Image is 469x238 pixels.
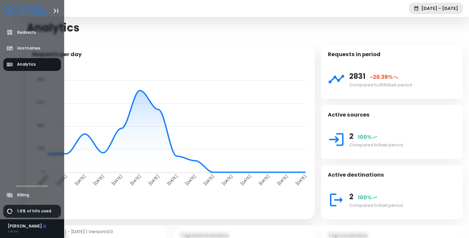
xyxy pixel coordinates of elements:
tspan: [DATE] [74,173,87,186]
a: Redirects [3,26,61,39]
span: Analytics [17,62,36,67]
span: 1.6% of hits used [17,208,51,214]
h4: Requests in period [328,51,380,58]
div: 2 [349,191,456,202]
h4: Active sources [328,112,370,118]
span: Billing [17,192,29,198]
span: 100% [358,133,377,141]
button: [DATE] - [DATE] [409,3,463,14]
h5: Requests per day [32,51,82,58]
tspan: [DATE] [294,173,307,186]
button: Toggle Aside [50,5,62,17]
div: Compared to 1 last period [349,142,456,148]
span: Redirects [17,30,36,35]
div: [PERSON_NAME] [8,224,47,229]
a: Logo [3,6,50,15]
tspan: [DATE] [147,173,160,186]
tspan: [DATE] [129,173,142,186]
tspan: [DATE] [276,173,289,186]
tspan: [DATE] [257,173,271,186]
a: Hostnames [3,42,61,55]
span: -20.39% [370,73,398,81]
div: Compared to 1 last period [349,202,456,209]
tspan: [DATE] [239,173,252,186]
a: Analytics [3,58,61,71]
tspan: [DATE] [184,173,197,186]
span: 100% [358,194,377,201]
div: 2 [349,131,456,142]
div: Compared to 3556 last period [349,82,456,88]
span: Hostnames [17,46,40,51]
div: IOB Inc [8,229,47,234]
div: 2831 [349,71,456,82]
tspan: [DATE] [221,173,234,186]
span: Copyright © [DATE] - [DATE] | Version 1.0.0 [26,228,113,235]
a: 1.6% of hits used [3,205,61,218]
h4: Active destinations [328,172,384,178]
a: Billing [3,189,61,202]
tspan: [DATE] [202,173,216,186]
tspan: [DATE] [92,173,105,186]
tspan: [DATE] [110,173,123,186]
tspan: [DATE] [166,173,179,186]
